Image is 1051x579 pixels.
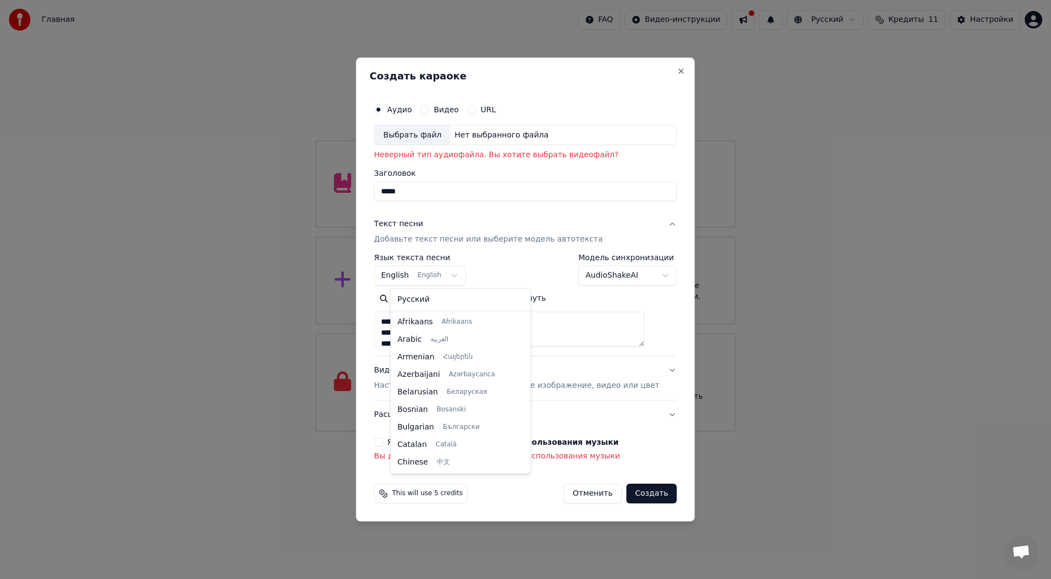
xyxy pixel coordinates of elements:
span: Belarusian [397,387,438,398]
span: Bosanski [437,405,466,414]
span: Bosnian [397,404,428,415]
span: Chinese [397,457,428,468]
span: Azerbaijani [397,369,440,380]
span: Bulgarian [397,422,434,433]
span: Arabic [397,334,421,345]
span: Armenian [397,352,435,363]
span: Catalan [397,439,427,450]
span: 中文 [437,458,450,467]
span: Беларуская [447,388,487,397]
span: Հայերեն [443,353,473,362]
span: Català [436,440,457,449]
span: Azərbaycanca [449,370,495,379]
span: Български [443,423,480,432]
span: Русский [397,294,430,305]
span: العربية [430,335,448,344]
span: Afrikaans [397,317,433,328]
span: Afrikaans [442,318,472,326]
